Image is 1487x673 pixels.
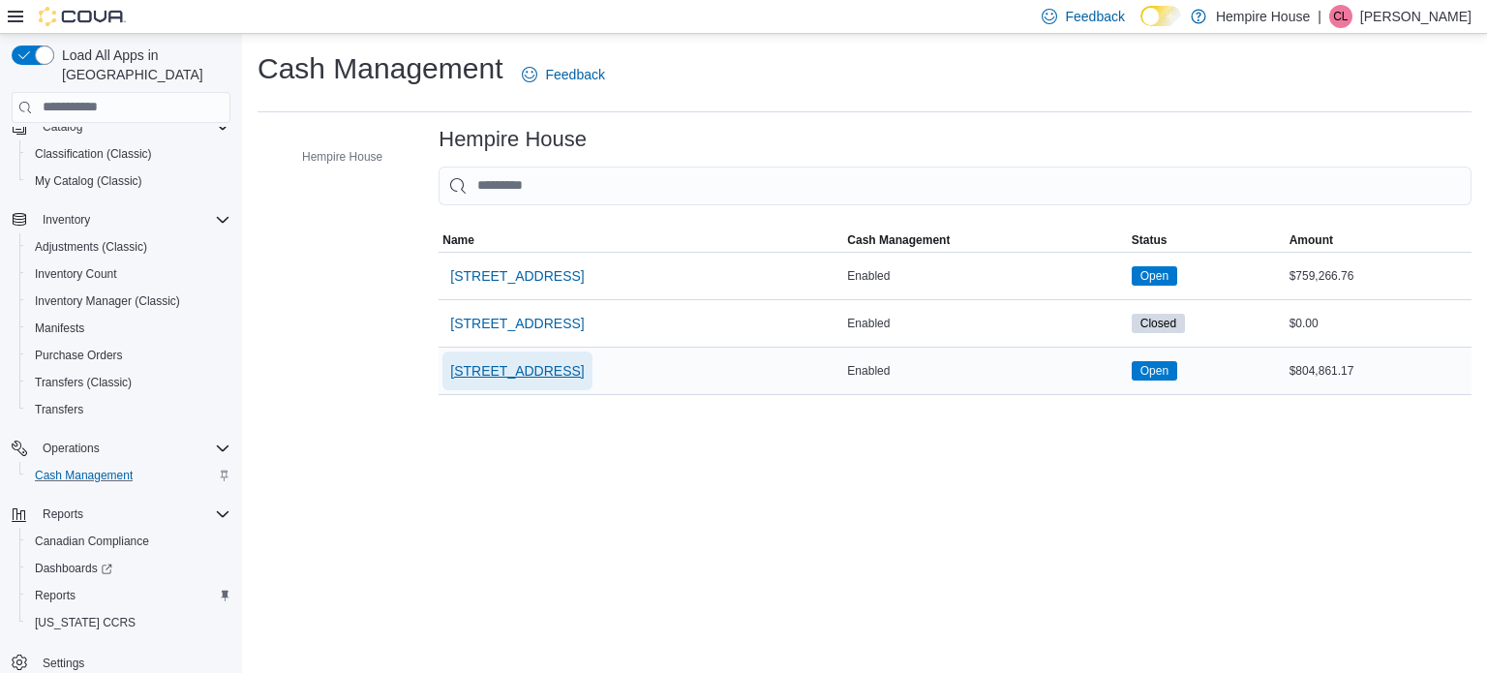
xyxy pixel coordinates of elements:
span: Open [1140,362,1168,380]
a: Inventory Manager (Classic) [27,290,188,313]
button: Purchase Orders [19,342,238,369]
a: Dashboards [19,555,238,582]
span: Transfers [27,398,230,421]
a: Canadian Compliance [27,530,157,553]
div: $0.00 [1286,312,1472,335]
span: Open [1140,267,1168,285]
span: Inventory [35,208,230,231]
button: Transfers (Classic) [19,369,238,396]
span: Inventory Manager (Classic) [35,293,180,309]
span: Operations [43,441,100,456]
span: Classification (Classic) [27,142,230,166]
span: [STREET_ADDRESS] [450,361,584,381]
span: Name [442,232,474,248]
a: Dashboards [27,557,120,580]
button: [US_STATE] CCRS [19,609,238,636]
button: Inventory Manager (Classic) [19,288,238,315]
img: Cova [39,7,126,26]
span: Feedback [1065,7,1124,26]
button: Catalog [35,115,90,138]
button: Reports [35,503,91,526]
button: Operations [35,437,107,460]
a: Manifests [27,317,92,340]
span: Washington CCRS [27,611,230,634]
span: Inventory Count [27,262,230,286]
span: Manifests [27,317,230,340]
span: Reports [27,584,230,607]
button: Name [439,229,843,252]
span: Classification (Classic) [35,146,152,162]
span: [STREET_ADDRESS] [450,314,584,333]
button: Reports [4,501,238,528]
span: Load All Apps in [GEOGRAPHIC_DATA] [54,46,230,84]
span: Reports [35,588,76,603]
button: [STREET_ADDRESS] [442,257,592,295]
p: [PERSON_NAME] [1360,5,1472,28]
div: Enabled [843,264,1127,288]
button: Manifests [19,315,238,342]
button: Cash Management [19,462,238,489]
div: $804,861.17 [1286,359,1472,382]
span: Adjustments (Classic) [27,235,230,259]
button: Transfers [19,396,238,423]
span: Hempire House [302,149,382,165]
span: Inventory [43,212,90,228]
input: This is a search bar. As you type, the results lower in the page will automatically filter. [439,167,1472,205]
span: My Catalog (Classic) [27,169,230,193]
span: Operations [35,437,230,460]
button: Catalog [4,113,238,140]
button: My Catalog (Classic) [19,168,238,195]
div: Enabled [843,359,1127,382]
a: Feedback [514,55,612,94]
span: Dark Mode [1140,26,1141,27]
div: Enabled [843,312,1127,335]
button: Inventory [4,206,238,233]
span: Transfers [35,402,83,417]
button: Status [1128,229,1286,252]
button: Classification (Classic) [19,140,238,168]
a: Transfers [27,398,91,421]
button: Reports [19,582,238,609]
button: [STREET_ADDRESS] [442,352,592,390]
span: Inventory Manager (Classic) [27,290,230,313]
span: [US_STATE] CCRS [35,615,136,630]
span: Manifests [35,321,84,336]
span: Canadian Compliance [35,534,149,549]
span: Purchase Orders [35,348,123,363]
span: My Catalog (Classic) [35,173,142,189]
span: [STREET_ADDRESS] [450,266,584,286]
button: [STREET_ADDRESS] [442,304,592,343]
button: Cash Management [843,229,1127,252]
h1: Cash Management [258,49,502,88]
span: Catalog [35,115,230,138]
button: Canadian Compliance [19,528,238,555]
a: Cash Management [27,464,140,487]
span: Closed [1140,315,1176,332]
button: Adjustments (Classic) [19,233,238,260]
h3: Hempire House [439,128,587,151]
button: Amount [1286,229,1472,252]
div: $759,266.76 [1286,264,1472,288]
input: Dark Mode [1140,6,1181,26]
span: Status [1132,232,1168,248]
span: Reports [43,506,83,522]
span: Settings [43,656,84,671]
span: Transfers (Classic) [27,371,230,394]
a: Inventory Count [27,262,125,286]
span: Feedback [545,65,604,84]
p: Hempire House [1216,5,1310,28]
span: Open [1132,266,1177,286]
span: Cash Management [27,464,230,487]
button: Operations [4,435,238,462]
span: Cash Management [847,232,950,248]
span: Amount [1290,232,1333,248]
p: | [1318,5,1321,28]
a: [US_STATE] CCRS [27,611,143,634]
a: Adjustments (Classic) [27,235,155,259]
span: Inventory Count [35,266,117,282]
span: Adjustments (Classic) [35,239,147,255]
span: Closed [1132,314,1185,333]
span: CL [1333,5,1348,28]
span: Dashboards [35,561,112,576]
a: Reports [27,584,83,607]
